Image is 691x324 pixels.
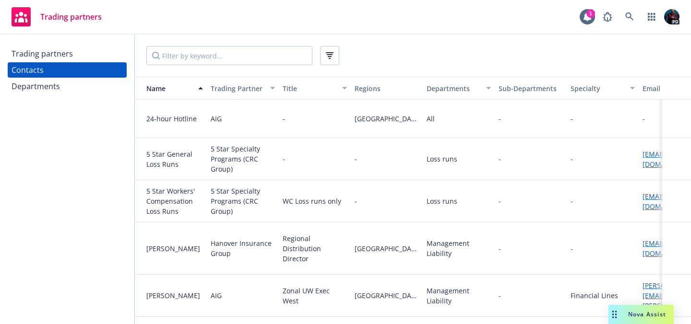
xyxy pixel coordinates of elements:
button: Regions [351,77,423,100]
div: - [283,154,285,164]
div: - [571,243,573,254]
div: 5 Star General Loss Runs [146,149,203,169]
div: Regions [355,83,419,93]
a: Search [620,7,639,26]
a: Departments [8,79,127,94]
button: Nova Assist [608,305,674,324]
div: 5 Star Specialty Programs (CRC Group) [211,144,275,174]
div: Loss runs [427,196,457,206]
div: Specialty [571,83,624,93]
span: Trading partners [40,13,102,21]
div: Hanover Insurance Group [211,238,275,258]
span: Nova Assist [628,310,666,318]
div: - [571,154,573,164]
button: Sub-Departments [495,77,567,100]
div: Sub-Departments [499,83,563,93]
span: [GEOGRAPHIC_DATA][US_STATE] [355,243,419,254]
span: [GEOGRAPHIC_DATA][US_STATE] [355,290,419,301]
div: Title [283,83,336,93]
span: - [499,154,501,164]
button: Title [279,77,351,100]
button: Name [135,77,207,100]
div: 1 [586,9,595,18]
a: Switch app [642,7,661,26]
div: All [427,114,435,124]
div: Name [139,83,192,93]
div: Trading partners [12,46,73,61]
div: Loss runs [427,154,457,164]
span: - [499,114,563,124]
div: 24-hour Hotline [146,114,203,124]
div: Financial Lines [571,290,618,301]
span: - [355,196,419,206]
button: Specialty [567,77,639,100]
div: - [283,114,285,124]
div: Management Liability [427,286,491,306]
button: Departments [423,77,495,100]
div: - [643,114,645,124]
div: Departments [427,83,480,93]
div: Drag to move [608,305,620,324]
img: photo [664,9,679,24]
div: - [571,196,573,206]
div: Regional Distribution Director [283,233,347,264]
div: Trading Partner [211,83,264,93]
a: Contacts [8,62,127,78]
div: Management Liability [427,238,491,258]
div: WC Loss runs only [283,196,341,206]
button: Trading Partner [207,77,279,100]
span: [GEOGRAPHIC_DATA][US_STATE] [355,114,419,124]
div: [PERSON_NAME] [146,290,203,301]
a: Report a Bug [598,7,617,26]
span: - [499,196,501,206]
span: - [499,290,501,301]
span: - [499,243,501,254]
div: 5 Star Specialty Programs (CRC Group) [211,186,275,216]
div: Zonal UW Exec West [283,286,347,306]
span: - [355,154,419,164]
a: Trading partners [8,3,106,30]
div: [PERSON_NAME] [146,243,203,254]
div: Departments [12,79,60,94]
div: AIG [211,114,222,124]
input: Filter by keyword... [146,46,312,65]
div: Contacts [12,62,44,78]
div: AIG [211,290,222,301]
div: 5 Star Workers' Compensation Loss Runs [146,186,203,216]
a: Trading partners [8,46,127,61]
div: - [571,114,573,124]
